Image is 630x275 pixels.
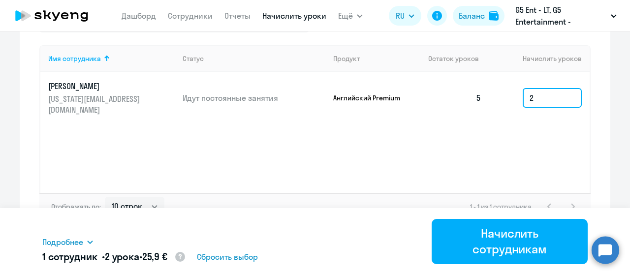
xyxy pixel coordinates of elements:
td: 5 [420,72,489,124]
a: Начислить уроки [262,11,326,21]
button: Балансbalance [453,6,504,26]
button: G5 Ent - LT, G5 Entertainment - [GEOGRAPHIC_DATA] / G5 Holdings LTD [510,4,622,28]
button: Ещё [338,6,363,26]
div: Баланс [459,10,485,22]
p: Идут постоянные занятия [183,92,325,103]
p: Английский Premium [333,93,407,102]
div: Продукт [333,54,360,63]
button: Начислить сотрудникам [432,219,588,264]
span: 1 - 1 из 1 сотрудника [470,202,532,211]
button: RU [389,6,421,26]
span: Отображать по: [51,202,101,211]
img: balance [489,11,499,21]
span: Подробнее [42,236,83,248]
th: Начислить уроков [489,45,590,72]
span: 2 урока [105,250,139,263]
a: Отчеты [224,11,251,21]
div: Имя сотрудника [48,54,175,63]
div: Имя сотрудника [48,54,101,63]
div: Начислить сотрудникам [445,225,574,257]
span: Остаток уроков [428,54,479,63]
span: RU [396,10,405,22]
div: Статус [183,54,325,63]
div: Статус [183,54,204,63]
span: Сбросить выбор [197,251,258,263]
p: [US_STATE][EMAIL_ADDRESS][DOMAIN_NAME] [48,93,158,115]
a: Сотрудники [168,11,213,21]
a: Дашборд [122,11,156,21]
a: [PERSON_NAME][US_STATE][EMAIL_ADDRESS][DOMAIN_NAME] [48,81,175,115]
span: 25,9 € [142,250,167,263]
h5: 1 сотрудник • • [42,250,186,265]
div: Остаток уроков [428,54,489,63]
div: Продукт [333,54,421,63]
p: [PERSON_NAME] [48,81,158,92]
p: G5 Ent - LT, G5 Entertainment - [GEOGRAPHIC_DATA] / G5 Holdings LTD [515,4,607,28]
span: Ещё [338,10,353,22]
